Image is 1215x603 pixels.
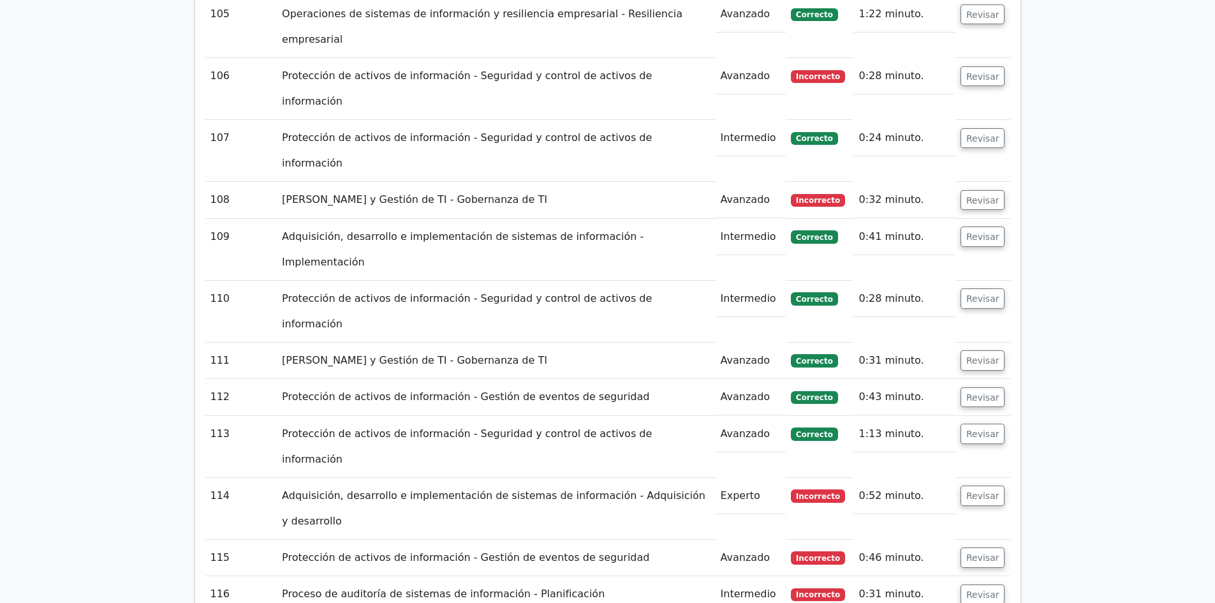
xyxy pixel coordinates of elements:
font: Intermedio [721,230,776,242]
font: Protección de activos de información - Gestión de eventos de seguridad [282,391,649,403]
font: Incorrecto [796,492,840,501]
font: Avanzado [721,354,770,366]
font: 0:46 minuto. [858,551,924,563]
font: 108 [210,193,230,205]
font: 0:52 minuto. [858,489,924,502]
font: Revisar [966,71,999,81]
font: 106 [210,70,230,82]
font: Protección de activos de información - Seguridad y control de activos de información [282,70,652,107]
font: 0:32 minuto. [858,193,924,205]
font: 111 [210,354,230,366]
font: Revisar [966,195,999,205]
font: 112 [210,391,230,403]
font: Proceso de auditoría de sistemas de información - Planificación [282,588,605,600]
font: Revisar [966,133,999,143]
button: Revisar [961,4,1005,25]
font: Revisar [966,392,999,402]
button: Revisar [961,66,1005,87]
font: 0:31 minuto. [858,588,924,600]
font: Revisar [966,232,999,242]
font: Correcto [796,295,833,304]
font: Revisar [966,589,999,599]
font: 0:28 minuto. [858,70,924,82]
font: Incorrecto [796,196,840,205]
font: 0:24 minuto. [858,131,924,144]
font: Avanzado [721,391,770,403]
font: 109 [210,230,230,242]
font: Experto [721,489,760,502]
font: Correcto [796,393,833,402]
font: Avanzado [721,70,770,82]
font: 105 [210,8,230,20]
font: Revisar [966,294,999,304]
font: Revisar [966,553,999,563]
font: 0:41 minuto. [858,230,924,242]
font: Protección de activos de información - Gestión de eventos de seguridad [282,551,649,563]
font: Revisar [966,9,999,19]
font: Avanzado [721,428,770,440]
font: Adquisición, desarrollo e implementación de sistemas de información - Implementación [282,230,644,268]
font: 0:43 minuto. [858,391,924,403]
font: Revisar [966,355,999,366]
font: Correcto [796,233,833,242]
font: Protección de activos de información - Seguridad y control de activos de información [282,292,652,330]
button: Revisar [961,227,1005,247]
font: Intermedio [721,131,776,144]
font: Revisar [966,491,999,501]
font: Incorrecto [796,590,840,599]
font: Avanzado [721,8,770,20]
font: 0:28 minuto. [858,292,924,304]
button: Revisar [961,350,1005,371]
font: Adquisición, desarrollo e implementación de sistemas de información - Adquisición y desarrollo [282,489,705,527]
button: Revisar [961,387,1005,408]
font: Protección de activos de información - Seguridad y control de activos de información [282,131,652,169]
font: 107 [210,131,230,144]
font: Operaciones de sistemas de información y resiliencia empresarial - Resiliencia empresarial [282,8,682,45]
font: Protección de activos de información - Seguridad y control de activos de información [282,428,652,465]
font: Correcto [796,357,833,366]
font: 110 [210,292,230,304]
font: [PERSON_NAME] y Gestión de TI - Gobernanza de TI [282,193,547,205]
button: Revisar [961,190,1005,211]
button: Revisar [961,128,1005,149]
font: 0:31 minuto. [858,354,924,366]
button: Revisar [961,486,1005,506]
font: Incorrecto [796,554,840,563]
button: Revisar [961,288,1005,309]
font: Avanzado [721,551,770,563]
font: Correcto [796,430,833,439]
font: Correcto [796,134,833,143]
font: 114 [210,489,230,502]
font: 113 [210,428,230,440]
font: Intermedio [721,292,776,304]
font: Revisar [966,429,999,439]
button: Revisar [961,547,1005,568]
font: 115 [210,551,230,563]
font: 1:13 minuto. [858,428,924,440]
button: Revisar [961,424,1005,444]
font: Incorrecto [796,72,840,81]
font: 116 [210,588,230,600]
font: Correcto [796,10,833,19]
font: Intermedio [721,588,776,600]
font: [PERSON_NAME] y Gestión de TI - Gobernanza de TI [282,354,547,366]
font: Avanzado [721,193,770,205]
font: 1:22 minuto. [858,8,924,20]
